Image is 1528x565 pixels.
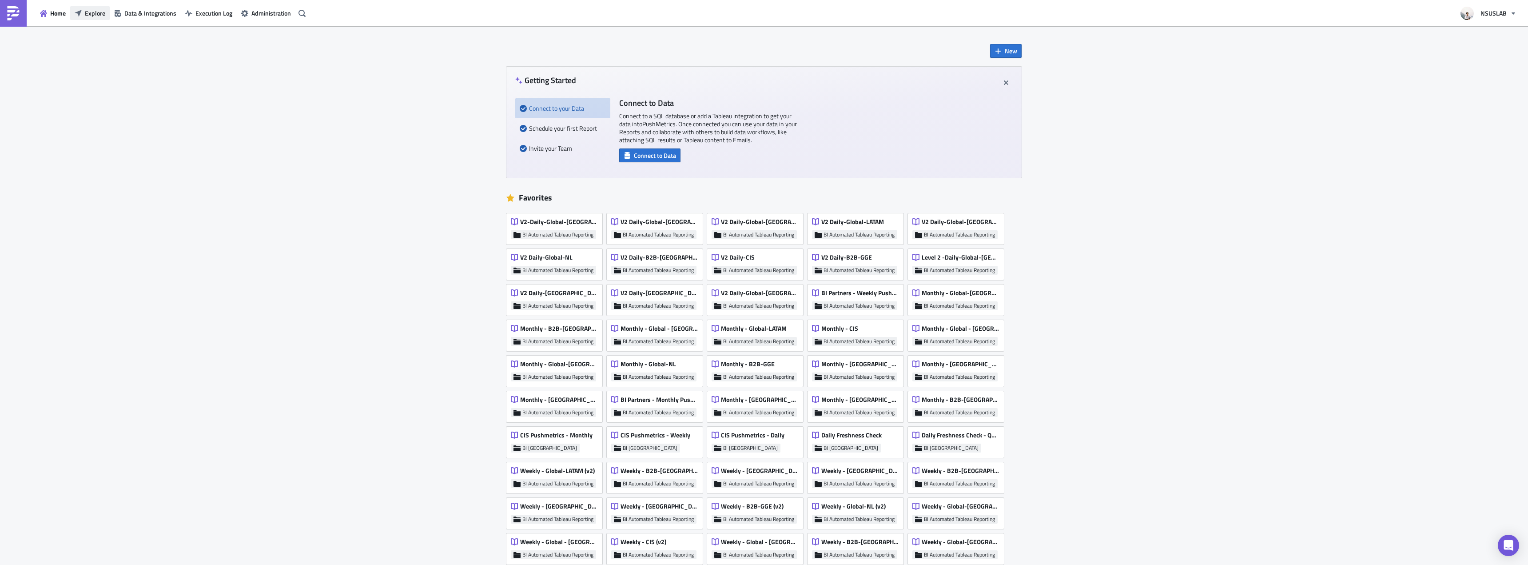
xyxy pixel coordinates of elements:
[924,338,995,345] span: BI Automated Tableau Reporting
[70,6,110,20] button: Explore
[908,493,1008,529] a: Weekly - Global-[GEOGRAPHIC_DATA] (v2)BI Automated Tableau Reporting
[808,529,908,565] a: Weekly - B2B-[GEOGRAPHIC_DATA] (v2)BI Automated Tableau Reporting
[808,387,908,422] a: Monthly - [GEOGRAPHIC_DATA]BI Automated Tableau Reporting
[721,289,798,297] span: V2 Daily-Global-[GEOGRAPHIC_DATA]
[506,244,607,280] a: V2 Daily-Global-NLBI Automated Tableau Reporting
[824,551,895,558] span: BI Automated Tableau Reporting
[824,445,878,452] span: BI [GEOGRAPHIC_DATA]
[821,218,884,226] span: V2 Daily-Global-LATAM
[707,316,808,351] a: Monthly - Global-LATAMBI Automated Tableau Reporting
[924,231,995,238] span: BI Automated Tableau Reporting
[707,209,808,244] a: V2 Daily-Global-[GEOGRAPHIC_DATA]BI Automated Tableau Reporting
[808,209,908,244] a: V2 Daily-Global-LATAMBI Automated Tableau Reporting
[506,209,607,244] a: V2-Daily-Global-[GEOGRAPHIC_DATA]-[GEOGRAPHIC_DATA]BI Automated Tableau Reporting
[520,118,606,138] div: Schedule your first Report
[506,422,607,458] a: CIS Pushmetrics - MonthlyBI [GEOGRAPHIC_DATA]
[721,360,775,368] span: Monthly - B2B-GGE
[506,316,607,351] a: Monthly - B2B-[GEOGRAPHIC_DATA]BI Automated Tableau Reporting
[607,387,707,422] a: BI Partners - Monthly PushmetricsBI Automated Tableau Reporting
[607,280,707,316] a: V2 Daily-[GEOGRAPHIC_DATA]BI Automated Tableau Reporting
[821,325,858,333] span: Monthly - CIS
[821,396,899,404] span: Monthly - [GEOGRAPHIC_DATA]
[908,316,1008,351] a: Monthly - Global - [GEOGRAPHIC_DATA]-[GEOGRAPHIC_DATA]BI Automated Tableau Reporting
[824,516,895,523] span: BI Automated Tableau Reporting
[520,218,597,226] span: V2-Daily-Global-[GEOGRAPHIC_DATA]-[GEOGRAPHIC_DATA]
[922,431,999,439] span: Daily Freshness Check - Quints Only
[621,289,698,297] span: V2 Daily-[GEOGRAPHIC_DATA]
[908,422,1008,458] a: Daily Freshness Check - Quints OnlyBI [GEOGRAPHIC_DATA]
[520,253,573,261] span: V2 Daily-Global-NL
[522,231,593,238] span: BI Automated Tableau Reporting
[621,502,698,510] span: Weekly - [GEOGRAPHIC_DATA] (v2)
[924,409,995,416] span: BI Automated Tableau Reporting
[621,325,698,333] span: Monthly - Global - [GEOGRAPHIC_DATA] - Rest
[607,209,707,244] a: V2 Daily-Global-[GEOGRAPHIC_DATA]-RestBI Automated Tableau Reporting
[1005,46,1017,56] span: New
[181,6,237,20] button: Execution Log
[522,480,593,487] span: BI Automated Tableau Reporting
[821,467,899,475] span: Weekly - [GEOGRAPHIC_DATA] (v2)
[990,44,1022,58] button: New
[520,289,597,297] span: V2 Daily-[GEOGRAPHIC_DATA]
[520,396,597,404] span: Monthly - [GEOGRAPHIC_DATA]
[506,458,607,493] a: Weekly - Global-LATAM (v2)BI Automated Tableau Reporting
[520,467,595,475] span: Weekly - Global-LATAM (v2)
[607,244,707,280] a: V2 Daily-B2B-[GEOGRAPHIC_DATA]BI Automated Tableau Reporting
[721,396,798,404] span: Monthly - [GEOGRAPHIC_DATA]
[721,538,798,546] span: Weekly - Global - [GEOGRAPHIC_DATA] - Rest (v2)
[808,493,908,529] a: Weekly - Global-NL (v2)BI Automated Tableau Reporting
[520,360,597,368] span: Monthly - Global-[GEOGRAPHIC_DATA]
[723,267,794,274] span: BI Automated Tableau Reporting
[922,289,999,297] span: Monthly - Global-[GEOGRAPHIC_DATA]
[506,280,607,316] a: V2 Daily-[GEOGRAPHIC_DATA]BI Automated Tableau Reporting
[621,360,676,368] span: Monthly - Global-NL
[922,538,999,546] span: Weekly - Global-[GEOGRAPHIC_DATA] (v2)
[607,458,707,493] a: Weekly - B2B-[GEOGRAPHIC_DATA] (v2)BI Automated Tableau Reporting
[515,76,576,85] h4: Getting Started
[707,529,808,565] a: Weekly - Global - [GEOGRAPHIC_DATA] - Rest (v2)BI Automated Tableau Reporting
[924,516,995,523] span: BI Automated Tableau Reporting
[824,373,895,381] span: BI Automated Tableau Reporting
[723,445,778,452] span: BI [GEOGRAPHIC_DATA]
[623,338,694,345] span: BI Automated Tableau Reporting
[619,98,797,108] h4: Connect to Data
[922,467,999,475] span: Weekly - B2B-[GEOGRAPHIC_DATA] (v2)
[707,351,808,387] a: Monthly - B2B-GGEBI Automated Tableau Reporting
[520,138,606,158] div: Invite your Team
[237,6,295,20] button: Administration
[707,458,808,493] a: Weekly - [GEOGRAPHIC_DATA] (v2)BI Automated Tableau Reporting
[821,431,882,439] span: Daily Freshness Check
[808,351,908,387] a: Monthly - [GEOGRAPHIC_DATA]BI Automated Tableau Reporting
[36,6,70,20] button: Home
[824,480,895,487] span: BI Automated Tableau Reporting
[924,551,995,558] span: BI Automated Tableau Reporting
[1455,4,1521,23] button: NSUSLAB
[623,409,694,416] span: BI Automated Tableau Reporting
[623,551,694,558] span: BI Automated Tableau Reporting
[808,244,908,280] a: V2 Daily-B2B-GGEBI Automated Tableau Reporting
[522,551,593,558] span: BI Automated Tableau Reporting
[922,253,999,261] span: Level 2 -Daily-Global-[GEOGRAPHIC_DATA]-Rest
[621,538,666,546] span: Weekly - CIS (v2)
[1498,535,1519,556] div: Open Intercom Messenger
[721,431,784,439] span: CIS Pushmetrics - Daily
[723,480,794,487] span: BI Automated Tableau Reporting
[924,445,979,452] span: BI [GEOGRAPHIC_DATA]
[824,231,895,238] span: BI Automated Tableau Reporting
[522,409,593,416] span: BI Automated Tableau Reporting
[607,351,707,387] a: Monthly - Global-NLBI Automated Tableau Reporting
[908,244,1008,280] a: Level 2 -Daily-Global-[GEOGRAPHIC_DATA]-RestBI Automated Tableau Reporting
[721,253,755,261] span: V2 Daily-CIS
[607,422,707,458] a: CIS Pushmetrics - WeeklyBI [GEOGRAPHIC_DATA]
[723,516,794,523] span: BI Automated Tableau Reporting
[110,6,181,20] button: Data & Integrations
[808,316,908,351] a: Monthly - CISBI Automated Tableau Reporting
[723,373,794,381] span: BI Automated Tableau Reporting
[623,373,694,381] span: BI Automated Tableau Reporting
[124,8,176,18] span: Data & Integrations
[707,244,808,280] a: V2 Daily-CISBI Automated Tableau Reporting
[821,538,899,546] span: Weekly - B2B-[GEOGRAPHIC_DATA] (v2)
[506,529,607,565] a: Weekly - Global - [GEOGRAPHIC_DATA]-[GEOGRAPHIC_DATA] (v2)BI Automated Tableau Reporting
